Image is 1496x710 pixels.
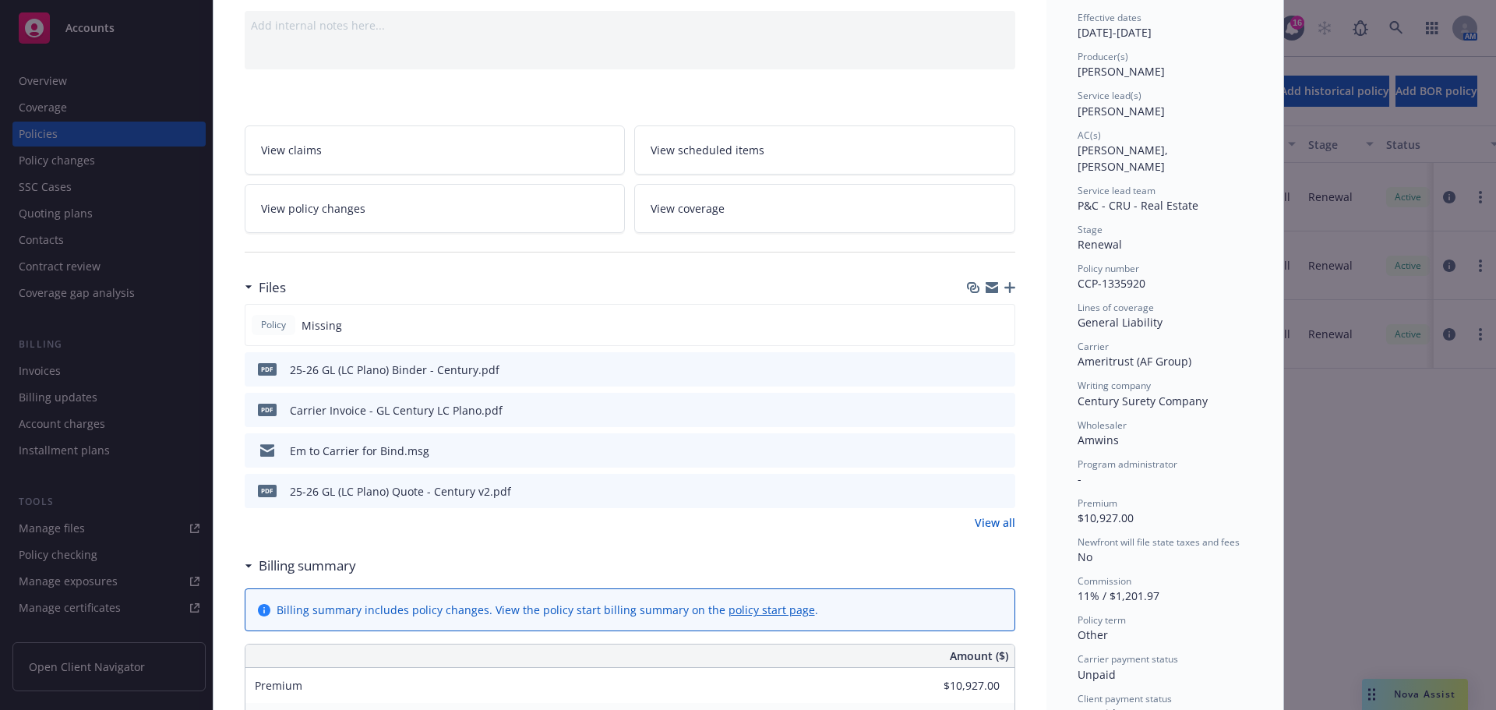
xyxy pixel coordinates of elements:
[970,362,983,378] button: download file
[245,556,356,576] div: Billing summary
[1078,692,1172,705] span: Client payment status
[1078,627,1108,642] span: Other
[634,184,1015,233] a: View coverage
[1078,433,1119,447] span: Amwins
[651,142,764,158] span: View scheduled items
[1078,379,1151,392] span: Writing company
[302,317,342,334] span: Missing
[1078,354,1191,369] span: Ameritrust (AF Group)
[1078,237,1122,252] span: Renewal
[1078,143,1171,174] span: [PERSON_NAME], [PERSON_NAME]
[1078,472,1081,486] span: -
[975,514,1015,531] a: View all
[1078,667,1116,682] span: Unpaid
[290,483,511,500] div: 25-26 GL (LC Plano) Quote - Century v2.pdf
[251,17,1009,34] div: Add internal notes here...
[258,363,277,375] span: pdf
[1078,549,1092,564] span: No
[245,277,286,298] div: Files
[245,125,626,175] a: View claims
[277,602,818,618] div: Billing summary includes policy changes. View the policy start billing summary on the .
[259,277,286,298] h3: Files
[1078,588,1159,603] span: 11% / $1,201.97
[1078,64,1165,79] span: [PERSON_NAME]
[1078,89,1141,102] span: Service lead(s)
[258,404,277,415] span: pdf
[1078,340,1109,353] span: Carrier
[1078,496,1117,510] span: Premium
[1078,104,1165,118] span: [PERSON_NAME]
[1078,11,1141,24] span: Effective dates
[995,483,1009,500] button: preview file
[1078,50,1128,63] span: Producer(s)
[950,648,1008,664] span: Amount ($)
[290,402,503,419] div: Carrier Invoice - GL Century LC Plano.pdf
[970,483,983,500] button: download file
[729,602,815,617] a: policy start page
[1078,129,1101,142] span: AC(s)
[1078,419,1127,432] span: Wholesaler
[1078,276,1145,291] span: CCP-1335920
[908,674,1009,698] input: 0.00
[1078,613,1126,627] span: Policy term
[1078,535,1240,549] span: Newfront will file state taxes and fees
[995,402,1009,419] button: preview file
[1078,198,1198,213] span: P&C - CRU - Real Estate
[1078,314,1252,330] div: General Liability
[970,402,983,419] button: download file
[261,142,322,158] span: View claims
[259,556,356,576] h3: Billing summary
[1078,184,1156,197] span: Service lead team
[258,318,289,332] span: Policy
[634,125,1015,175] a: View scheduled items
[970,443,983,459] button: download file
[245,184,626,233] a: View policy changes
[1078,457,1177,471] span: Program administrator
[255,678,302,693] span: Premium
[258,485,277,496] span: pdf
[995,362,1009,378] button: preview file
[1078,574,1131,588] span: Commission
[290,362,499,378] div: 25-26 GL (LC Plano) Binder - Century.pdf
[1078,394,1208,408] span: Century Surety Company
[1078,652,1178,666] span: Carrier payment status
[1078,510,1134,525] span: $10,927.00
[995,443,1009,459] button: preview file
[1078,11,1252,41] div: [DATE] - [DATE]
[1078,223,1103,236] span: Stage
[651,200,725,217] span: View coverage
[1078,301,1154,314] span: Lines of coverage
[1078,262,1139,275] span: Policy number
[290,443,429,459] div: Em to Carrier for Bind.msg
[261,200,365,217] span: View policy changes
